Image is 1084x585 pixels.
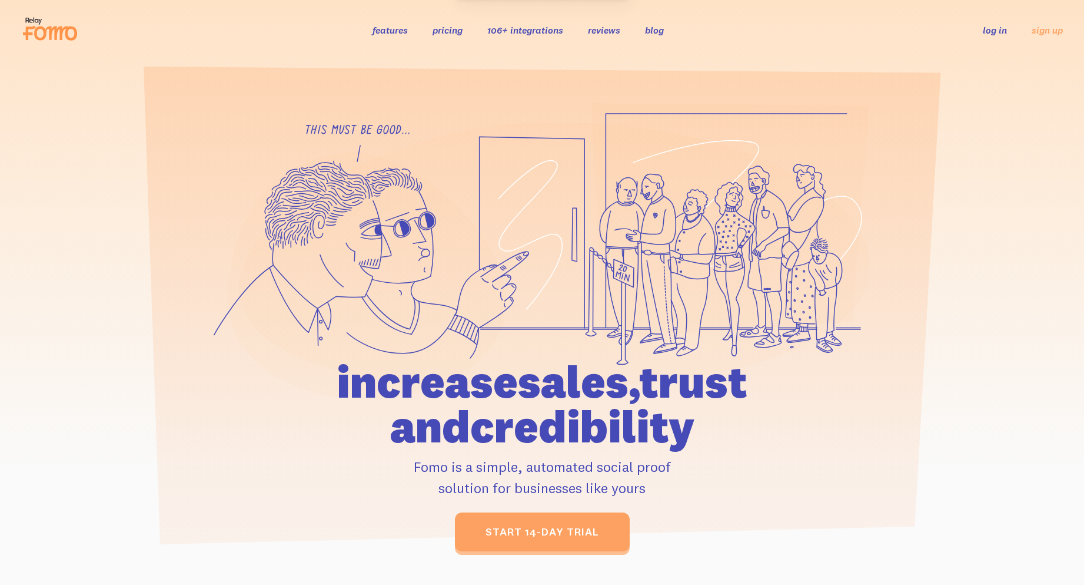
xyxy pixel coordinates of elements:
a: features [373,24,408,36]
a: reviews [588,24,620,36]
a: log in [983,24,1007,36]
p: Fomo is a simple, automated social proof solution for businesses like yours [270,456,814,498]
a: 106+ integrations [487,24,563,36]
h1: increase sales, trust and credibility [270,359,814,449]
a: blog [645,24,664,36]
a: start 14-day trial [455,513,630,551]
a: sign up [1032,24,1063,37]
a: pricing [433,24,463,36]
